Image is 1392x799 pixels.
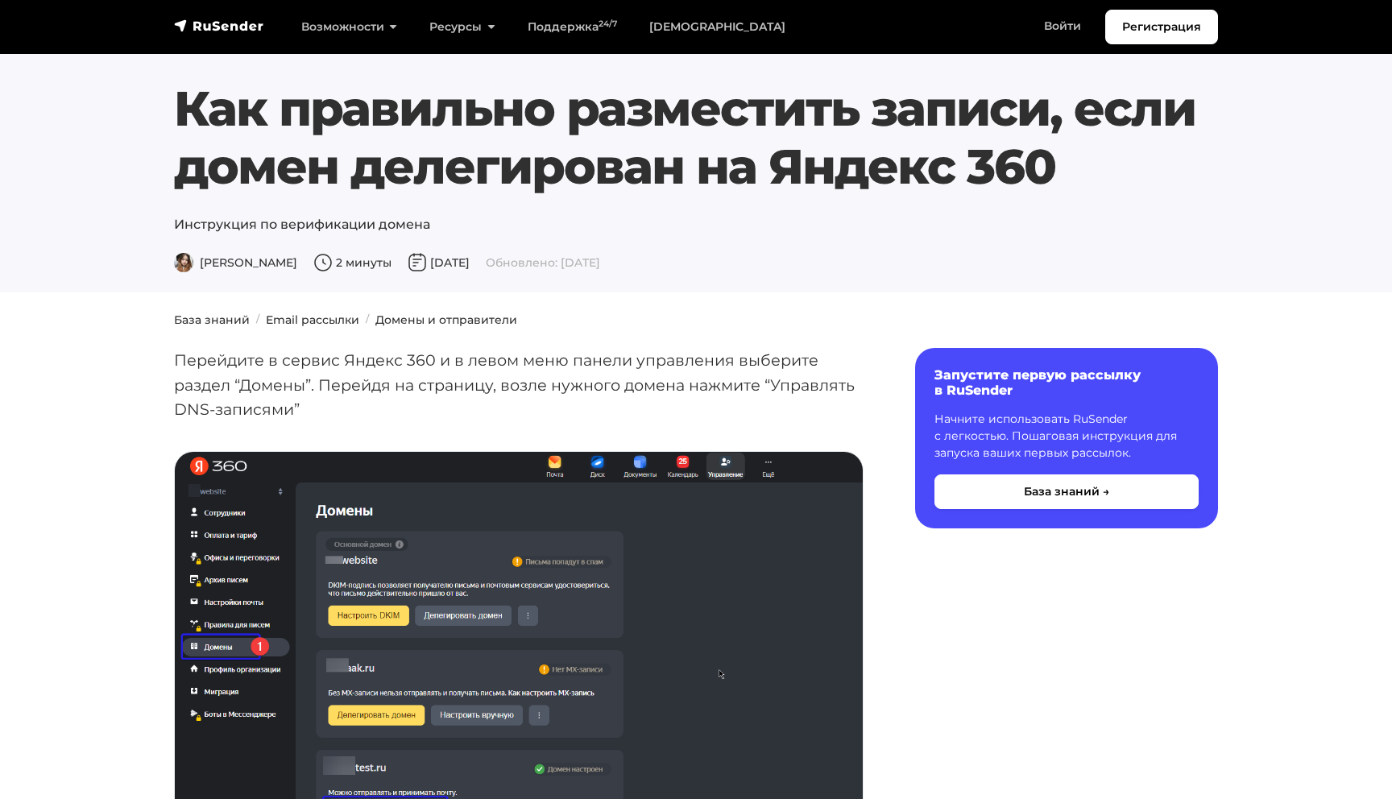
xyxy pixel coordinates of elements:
span: [PERSON_NAME] [174,255,297,270]
sup: 24/7 [599,19,617,29]
p: Инструкция по верификации домена [174,215,1218,234]
a: Поддержка24/7 [512,10,633,43]
img: Время чтения [313,253,333,272]
a: Ресурсы [413,10,511,43]
span: 2 минуты [313,255,391,270]
p: Начните использовать RuSender с легкостью. Пошаговая инструкция для запуска ваших первых рассылок. [934,411,1199,462]
h1: Как правильно разместить записи, если домен делегирован на Яндекс 360 [174,80,1218,196]
span: [DATE] [408,255,470,270]
span: Обновлено: [DATE] [486,255,600,270]
h6: Запустите первую рассылку в RuSender [934,367,1199,398]
img: Дата публикации [408,253,427,272]
a: Войти [1028,10,1097,43]
a: Домены и отправители [375,313,517,327]
a: Возможности [285,10,413,43]
a: Email рассылки [266,313,359,327]
a: Запустите первую рассылку в RuSender Начните использовать RuSender с легкостью. Пошаговая инструк... [915,348,1218,528]
nav: breadcrumb [164,312,1228,329]
a: [DEMOGRAPHIC_DATA] [633,10,802,43]
img: RuSender [174,18,264,34]
a: База знаний [174,313,250,327]
a: Регистрация [1105,10,1218,44]
button: База знаний → [934,474,1199,509]
p: Перейдите в сервис Яндекс 360 и в левом меню панели управления выберите раздел “Домены”. Перейдя ... [174,348,864,422]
